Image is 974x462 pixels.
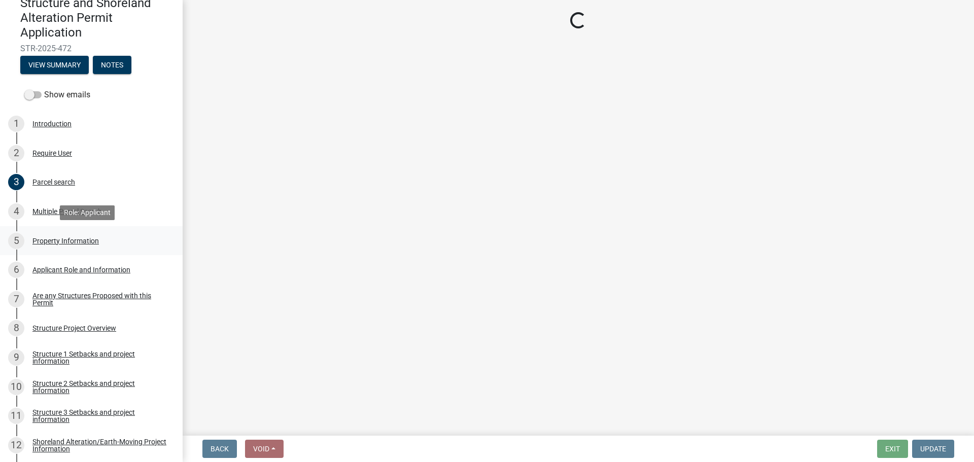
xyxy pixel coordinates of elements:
[8,379,24,395] div: 10
[202,440,237,458] button: Back
[32,409,166,423] div: Structure 3 Setbacks and project information
[20,56,89,74] button: View Summary
[8,291,24,307] div: 7
[8,262,24,278] div: 6
[8,174,24,190] div: 3
[8,320,24,336] div: 8
[32,150,72,157] div: Require User
[920,445,946,453] span: Update
[32,266,130,273] div: Applicant Role and Information
[8,408,24,424] div: 11
[912,440,954,458] button: Update
[211,445,229,453] span: Back
[32,120,72,127] div: Introduction
[8,145,24,161] div: 2
[32,325,116,332] div: Structure Project Overview
[32,350,166,365] div: Structure 1 Setbacks and project information
[32,179,75,186] div: Parcel search
[93,62,131,70] wm-modal-confirm: Notes
[8,203,24,220] div: 4
[32,438,166,452] div: Shoreland Alteration/Earth-Moving Project Information
[32,380,166,394] div: Structure 2 Setbacks and project information
[8,349,24,366] div: 9
[32,237,99,244] div: Property Information
[60,205,115,220] div: Role: Applicant
[32,208,102,215] div: Multiple Parcel Search
[8,233,24,249] div: 5
[253,445,269,453] span: Void
[93,56,131,74] button: Notes
[245,440,284,458] button: Void
[20,44,162,53] span: STR-2025-472
[24,89,90,101] label: Show emails
[8,116,24,132] div: 1
[8,437,24,453] div: 12
[20,62,89,70] wm-modal-confirm: Summary
[877,440,908,458] button: Exit
[32,292,166,306] div: Are any Structures Proposed with this Permit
